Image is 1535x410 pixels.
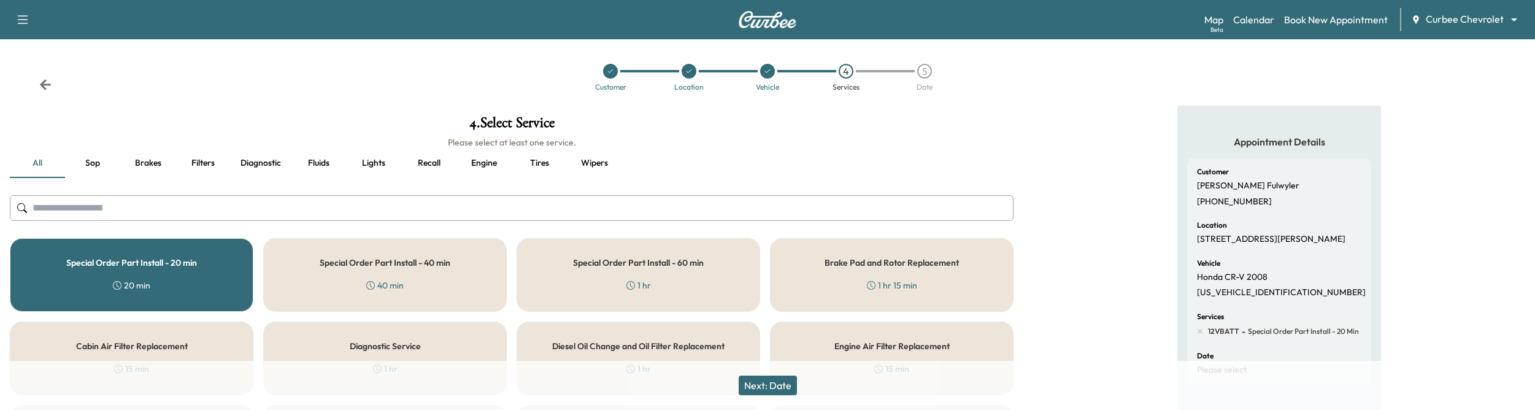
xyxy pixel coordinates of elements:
p: [PERSON_NAME] Fulwyler [1197,180,1299,191]
h6: Customer [1197,168,1229,176]
h5: Special Order Part Install - 60 min [573,258,704,267]
button: Filters [175,149,231,178]
div: Customer [595,83,626,91]
h5: Cabin Air Filter Replacement [76,342,188,350]
button: Engine [456,149,512,178]
button: Brakes [120,149,175,178]
div: Back [39,79,52,91]
button: all [10,149,65,178]
div: Location [674,83,704,91]
h6: Date [1197,352,1214,360]
h6: Location [1197,222,1227,229]
h5: Brake Pad and Rotor Replacement [825,258,959,267]
span: Curbee Chevrolet [1426,12,1504,26]
div: Vehicle [756,83,779,91]
div: 4 [839,64,853,79]
p: [US_VEHICLE_IDENTIFICATION_NUMBER] [1197,287,1366,298]
a: Book New Appointment [1284,12,1388,27]
button: Sop [65,149,120,178]
h5: Special Order Part Install - 40 min [320,258,450,267]
a: MapBeta [1204,12,1223,27]
div: 20 min [113,279,150,292]
div: 5 [917,64,932,79]
span: - [1239,325,1245,338]
div: basic tabs example [10,149,1014,178]
h5: Appointment Details [1187,135,1371,149]
div: 1 hr [626,279,651,292]
h5: Engine Air Filter Replacement [834,342,950,350]
h6: Services [1197,313,1224,320]
h5: Diesel Oil Change and Oil Filter Replacement [552,342,725,350]
div: 40 min [366,279,404,292]
h6: Vehicle [1197,260,1220,267]
a: Calendar [1233,12,1274,27]
button: Diagnostic [231,149,291,178]
span: Special Order Part Install - 20 min [1245,327,1359,336]
button: Tires [512,149,567,178]
button: Wipers [567,149,622,178]
div: Services [833,83,860,91]
h6: Please select at least one service. [10,136,1014,149]
p: [STREET_ADDRESS][PERSON_NAME] [1197,234,1345,245]
h5: Special Order Part Install - 20 min [66,258,197,267]
div: Beta [1210,25,1223,34]
img: Curbee Logo [738,11,797,28]
div: 1 hr 15 min [867,279,917,292]
span: 12VBATT [1208,327,1239,336]
p: Honda CR-V 2008 [1197,272,1268,283]
div: Date [917,83,933,91]
button: Recall [401,149,456,178]
p: [PHONE_NUMBER] [1197,196,1272,207]
button: Fluids [291,149,346,178]
button: Lights [346,149,401,178]
h1: 4 . Select Service [10,115,1014,136]
button: Next: Date [739,376,797,395]
h5: Diagnostic Service [350,342,421,350]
